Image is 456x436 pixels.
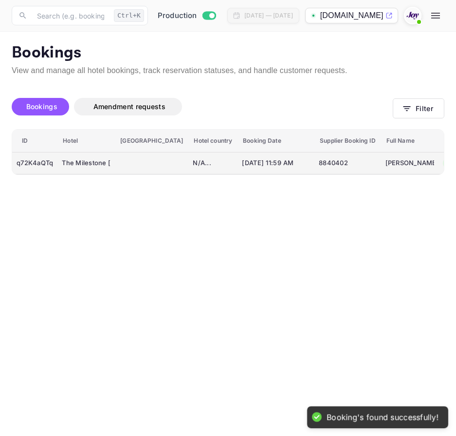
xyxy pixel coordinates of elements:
[62,155,110,171] div: The Milestone Peterborough Hotel, Sure Collection by BW
[242,158,310,169] span: [DATE] 11:59 AM
[12,43,444,63] p: Bookings
[327,412,438,422] div: Booking's found successfully!
[193,158,233,168] div: N/A ...
[381,130,438,152] th: Full Name
[12,65,444,76] p: View and manage all hotel bookings, track reservation statuses, and handle customer requests.
[114,9,144,22] div: Ctrl+K
[57,130,115,152] th: Hotel
[26,102,57,111] span: Bookings
[12,98,393,115] div: account-settings tabs
[320,10,383,21] p: [DOMAIN_NAME]
[237,130,314,152] th: Booking Date
[193,155,233,171] div: N/A
[158,10,197,21] span: Production
[319,155,376,171] div: 8840402
[12,130,57,152] th: ID
[244,11,293,20] div: [DATE] — [DATE]
[405,8,420,23] img: With Joy
[93,102,165,111] span: Amendment requests
[31,6,110,25] input: Search (e.g. bookings, documentation)
[188,130,237,152] th: Hotel country
[314,130,381,152] th: Supplier Booking ID
[115,130,188,152] th: [GEOGRAPHIC_DATA]
[385,155,434,171] div: Bryony Curtis
[393,98,444,118] button: Filter
[17,155,53,171] div: q72K4aQTq
[154,10,219,21] div: Switch to Sandbox mode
